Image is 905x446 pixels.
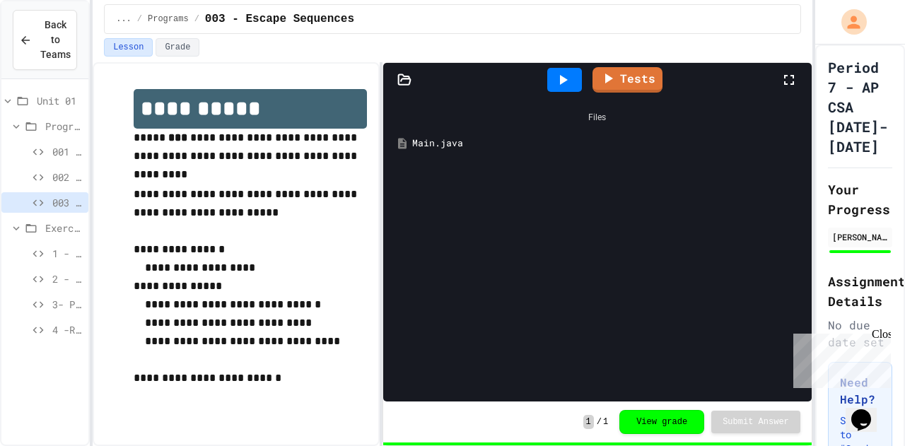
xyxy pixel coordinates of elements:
[390,104,805,131] div: Files
[597,416,602,428] span: /
[104,38,153,57] button: Lesson
[37,93,83,108] span: Unit 01
[52,144,83,159] span: 001 - HelloWorld
[137,13,142,25] span: /
[52,246,83,261] span: 1 - Morning Routine Fix
[723,416,789,428] span: Submit Answer
[205,11,354,28] span: 003 - Escape Sequences
[412,136,803,151] div: Main.java
[6,6,98,90] div: Chat with us now!Close
[148,13,189,25] span: Programs
[45,119,83,134] span: Programs
[828,180,892,219] h2: Your Progress
[156,38,199,57] button: Grade
[116,13,132,25] span: ...
[832,230,888,243] div: [PERSON_NAME]
[828,271,892,311] h2: Assignment Details
[840,374,880,408] h3: Need Help?
[583,415,594,429] span: 1
[52,322,83,337] span: 4 -Restaurant Order System
[828,57,892,156] h1: Period 7 - AP CSA [DATE]-[DATE]
[592,67,662,93] a: Tests
[13,10,77,70] button: Back to Teams
[828,317,892,351] div: No due date set
[45,221,83,235] span: Exercises
[52,297,83,312] span: 3- Pet Profile Fix
[711,411,800,433] button: Submit Answer
[194,13,199,25] span: /
[52,170,83,184] span: 002 - Text Picture
[40,18,71,62] span: Back to Teams
[52,195,83,210] span: 003 - Escape Sequences
[52,271,83,286] span: 2 - Debug Assembly
[788,328,891,388] iframe: chat widget
[619,410,704,434] button: View grade
[846,389,891,432] iframe: chat widget
[827,6,870,38] div: My Account
[603,416,608,428] span: 1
